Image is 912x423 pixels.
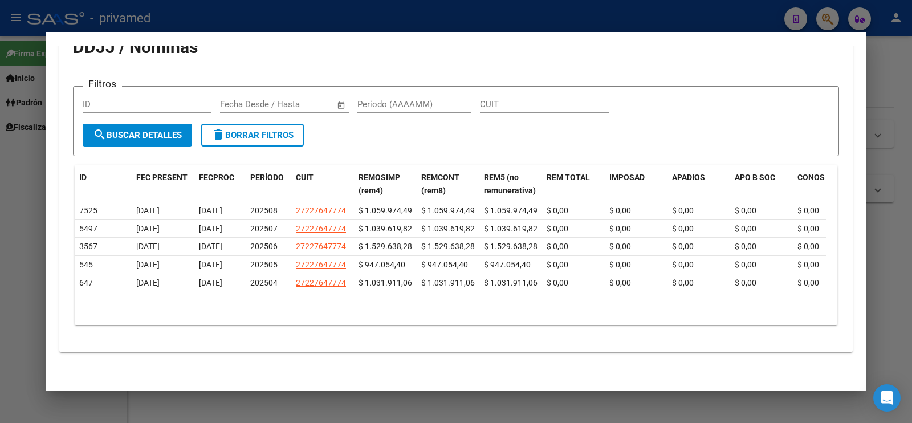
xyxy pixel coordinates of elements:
[797,173,825,182] span: CONOS
[211,130,294,140] span: Borrar Filtros
[421,242,475,251] span: $ 1.529.638,28
[296,224,346,233] span: 27227647774
[246,165,291,203] datatable-header-cell: PERÍODO
[136,278,160,287] span: [DATE]
[667,165,730,203] datatable-header-cell: APADIOS
[296,260,346,269] span: 27227647774
[735,242,756,251] span: $ 0,00
[250,224,278,233] span: 202507
[211,128,225,141] mat-icon: delete
[547,224,568,233] span: $ 0,00
[296,242,346,251] span: 27227647774
[421,224,475,233] span: $ 1.039.619,82
[296,278,346,287] span: 27227647774
[199,260,222,269] span: [DATE]
[136,260,160,269] span: [DATE]
[296,173,313,182] span: CUIT
[276,99,332,109] input: Fecha fin
[479,165,542,203] datatable-header-cell: REM5 (no remunerativa)
[199,242,222,251] span: [DATE]
[797,260,819,269] span: $ 0,00
[79,260,93,269] span: 545
[93,128,107,141] mat-icon: search
[79,278,93,287] span: 647
[417,165,479,203] datatable-header-cell: REMCONT (rem8)
[359,224,412,233] span: $ 1.039.619,82
[609,173,645,182] span: IMPOSAD
[797,278,819,287] span: $ 0,00
[201,124,304,147] button: Borrar Filtros
[609,278,631,287] span: $ 0,00
[132,165,194,203] datatable-header-cell: FEC PRESENT
[735,278,756,287] span: $ 0,00
[359,242,412,251] span: $ 1.529.638,28
[873,384,901,412] div: Open Intercom Messenger
[199,206,222,215] span: [DATE]
[605,165,667,203] datatable-header-cell: IMPOSAD
[484,260,531,269] span: $ 947.054,40
[484,242,538,251] span: $ 1.529.638,28
[421,206,475,215] span: $ 1.059.974,49
[83,124,192,147] button: Buscar Detalles
[136,173,188,182] span: FEC PRESENT
[359,173,400,195] span: REMOSIMP (rem4)
[797,206,819,215] span: $ 0,00
[199,278,222,287] span: [DATE]
[672,278,694,287] span: $ 0,00
[75,165,132,203] datatable-header-cell: ID
[421,278,475,287] span: $ 1.031.911,06
[79,173,87,182] span: ID
[547,242,568,251] span: $ 0,00
[547,173,590,182] span: REM TOTAL
[609,242,631,251] span: $ 0,00
[672,206,694,215] span: $ 0,00
[672,224,694,233] span: $ 0,00
[136,206,160,215] span: [DATE]
[421,173,459,195] span: REMCONT (rem8)
[93,130,182,140] span: Buscar Detalles
[609,206,631,215] span: $ 0,00
[250,173,284,182] span: PERÍODO
[735,173,775,182] span: APO B SOC
[542,165,605,203] datatable-header-cell: REM TOTAL
[335,99,348,112] button: Open calendar
[672,260,694,269] span: $ 0,00
[136,242,160,251] span: [DATE]
[296,206,346,215] span: 27227647774
[359,206,412,215] span: $ 1.059.974,49
[194,165,246,203] datatable-header-cell: FECPROC
[609,260,631,269] span: $ 0,00
[250,206,278,215] span: 202508
[484,224,538,233] span: $ 1.039.619,82
[672,173,705,182] span: APADIOS
[735,206,756,215] span: $ 0,00
[547,278,568,287] span: $ 0,00
[484,206,538,215] span: $ 1.059.974,49
[199,224,222,233] span: [DATE]
[79,242,97,251] span: 3567
[484,278,538,287] span: $ 1.031.911,06
[609,224,631,233] span: $ 0,00
[250,278,278,287] span: 202504
[421,260,468,269] span: $ 947.054,40
[547,260,568,269] span: $ 0,00
[250,242,278,251] span: 202506
[672,242,694,251] span: $ 0,00
[735,260,756,269] span: $ 0,00
[291,165,354,203] datatable-header-cell: CUIT
[735,224,756,233] span: $ 0,00
[793,165,856,203] datatable-header-cell: CONOS
[354,165,417,203] datatable-header-cell: REMOSIMP (rem4)
[797,242,819,251] span: $ 0,00
[79,224,97,233] span: 5497
[547,206,568,215] span: $ 0,00
[250,260,278,269] span: 202505
[484,173,536,195] span: REM5 (no remunerativa)
[359,260,405,269] span: $ 947.054,40
[83,78,122,90] h3: Filtros
[136,224,160,233] span: [DATE]
[79,206,97,215] span: 7525
[797,224,819,233] span: $ 0,00
[199,173,234,182] span: FECPROC
[220,99,266,109] input: Fecha inicio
